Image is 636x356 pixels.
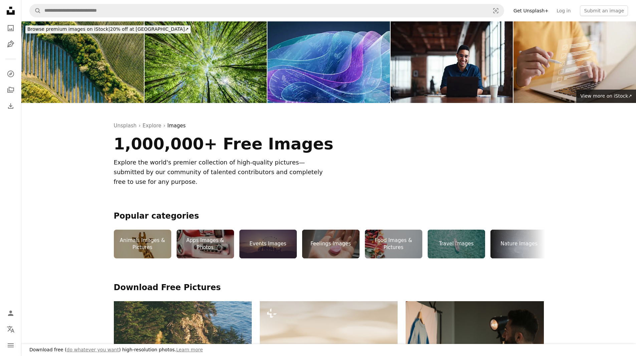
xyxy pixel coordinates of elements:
[267,21,390,103] img: AI Coding Assistant Interface with Vibe Coding Aesthetics
[21,21,195,37] a: Browse premium images on iStock|20% off at [GEOGRAPHIC_DATA]↗
[30,4,41,17] button: Search Unsplash
[391,21,513,103] img: Professional Man Smiling While Working on Laptop at Office Workspace
[114,135,398,152] h1: 1,000,000+ Free Images
[4,323,17,336] button: Language
[29,4,504,17] form: Find visuals sitewide
[576,90,636,103] a: View more on iStock↗
[21,21,144,103] img: Aerial view of a solar farm in the countryside
[488,4,504,17] button: Visual search
[302,230,360,258] a: Feelings Images
[580,93,632,99] span: View more on iStock ↗
[580,5,628,16] button: Submit an image
[4,4,17,19] a: Home — Unsplash
[490,230,548,258] a: Nature Images
[428,230,485,258] a: Travel Images
[553,5,575,16] a: Log in
[4,83,17,97] a: Collections
[4,339,17,352] button: Menu
[509,5,553,16] a: Get Unsplash+
[27,26,110,32] span: Browse premium images on iStock |
[365,230,422,258] a: Food Images & Pictures
[513,21,636,103] img: Business performance checklist concept, businessman using laptop doing online checklist survey, f...
[27,26,189,32] span: 20% off at [GEOGRAPHIC_DATA] ↗
[4,307,17,320] a: Log in / Sign up
[176,347,203,352] a: Learn more
[114,122,544,130] div: › ›
[143,122,161,130] a: Explore
[167,122,186,130] a: Images
[114,230,171,258] a: Animals Images & Pictures
[114,282,544,293] h2: Download Free Pictures
[4,37,17,51] a: Illustrations
[114,211,544,222] h2: Popular categories
[177,230,234,258] a: Apps Images & Photos
[145,21,267,103] img: A Beautiful and Lush Green Forest Canopy Illuminated by Warm Sunlight Streaming Through
[114,158,325,187] div: Explore the world's premier collection of high-quality pictures—submitted by our community of tal...
[114,122,137,130] a: Unsplash
[4,21,17,35] a: Photos
[239,230,297,258] a: Events Images
[67,347,119,352] a: do whatever you want
[29,347,203,353] h3: Download free ( ) high-resolution photos.
[4,99,17,113] a: Download History
[4,67,17,81] a: Explore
